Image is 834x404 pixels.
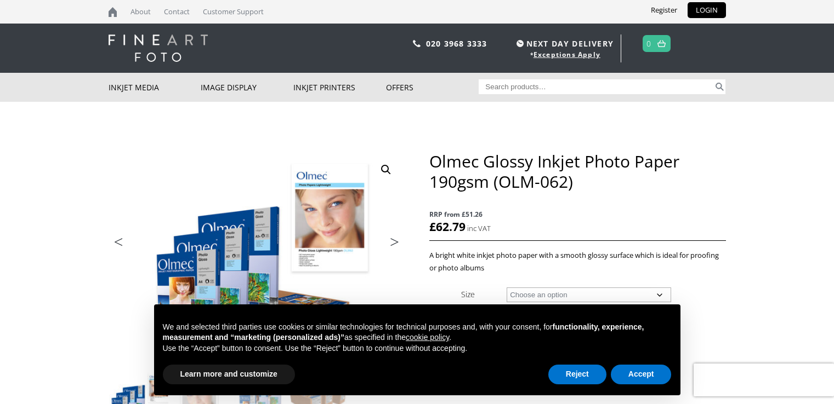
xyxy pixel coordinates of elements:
iframe: reCAPTCHA [694,363,834,396]
a: LOGIN [688,2,726,18]
input: Search products… [479,79,713,94]
span: NEXT DAY DELIVERY [514,37,614,50]
a: Offers [386,73,479,102]
button: Search [713,79,726,94]
p: A bright white inkjet photo paper with a smooth glossy surface which is ideal for proofing or pho... [429,249,725,274]
h1: Olmec Glossy Inkjet Photo Paper 190gsm (OLM-062) [429,151,725,192]
strong: functionality, experience, measurement and “marketing (personalized ads)” [163,322,644,342]
a: Image Display [201,73,293,102]
a: 0 [646,36,651,51]
bdi: 62.79 [429,219,466,234]
button: Accept [611,365,672,384]
img: time.svg [517,40,524,47]
label: Size [461,289,475,299]
button: Learn more and customize [163,365,295,384]
a: Inkjet Media [109,73,201,102]
a: Inkjet Printers [293,73,386,102]
span: RRP from £51.26 [429,208,725,221]
img: phone.svg [413,40,421,47]
img: logo-white.svg [109,34,208,62]
a: Exceptions Apply [534,50,600,59]
span: £ [429,219,436,234]
button: Reject [548,365,606,384]
div: Notice [145,296,689,404]
a: 020 3968 3333 [426,38,487,49]
p: We and selected third parties use cookies or similar technologies for technical purposes and, wit... [163,322,672,343]
a: View full-screen image gallery [376,160,396,180]
p: Use the “Accept” button to consent. Use the “Reject” button to continue without accepting. [163,343,672,354]
a: Register [643,2,685,18]
a: cookie policy [406,333,449,342]
img: basket.svg [657,40,666,47]
img: Olmec Glossy Inkjet Photo Paper 190gsm (OLM-062) [109,151,405,370]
